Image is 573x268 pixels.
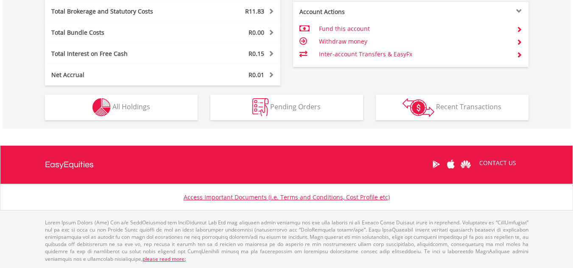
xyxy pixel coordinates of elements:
img: transactions-zar-wht.png [402,98,434,117]
div: Total Brokerage and Statutory Costs [45,7,182,16]
a: CONTACT US [473,151,522,175]
a: Huawei [458,151,473,177]
a: Access Important Documents (i.e. Terms and Conditions, Cost Profile etc) [184,193,390,201]
p: Lorem Ipsum Dolors (Ame) Con a/e SeddOeiusmod tem InciDiduntut Lab Etd mag aliquaen admin veniamq... [45,219,528,262]
button: Recent Transactions [376,95,528,120]
td: Fund this account [319,22,509,35]
span: R0.01 [249,71,264,79]
span: R0.15 [249,50,264,58]
div: Total Bundle Costs [45,28,182,37]
span: R0.00 [249,28,264,36]
td: Withdraw money [319,35,509,48]
div: Net Accrual [45,71,182,79]
td: Inter-account Transfers & EasyFx [319,48,509,61]
div: Account Actions [293,8,411,16]
a: Google Play [429,151,444,177]
button: All Holdings [45,95,198,120]
span: Pending Orders [270,102,321,111]
a: Apple [444,151,458,177]
a: EasyEquities [45,146,94,184]
img: pending_instructions-wht.png [252,98,268,116]
button: Pending Orders [210,95,363,120]
span: All Holdings [112,102,150,111]
a: please read more: [143,255,186,262]
img: holdings-wht.png [92,98,111,116]
span: Recent Transactions [436,102,501,111]
span: R11.83 [245,7,264,15]
div: Total Interest on Free Cash [45,50,182,58]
